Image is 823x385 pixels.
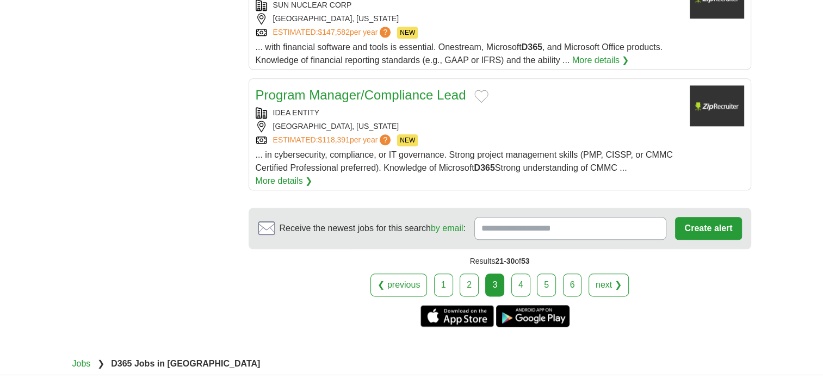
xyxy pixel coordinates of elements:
span: NEW [397,134,418,146]
img: Company logo [690,85,744,126]
strong: D365 Jobs in [GEOGRAPHIC_DATA] [111,359,260,368]
span: ? [380,27,391,38]
a: by email [431,223,463,233]
a: ❮ previous [370,274,427,296]
strong: D365 [474,163,494,172]
a: Get the Android app [496,305,570,327]
span: Receive the newest jobs for this search : [280,222,466,235]
a: next ❯ [589,274,629,296]
span: 21-30 [495,257,515,265]
span: ? [380,134,391,145]
span: ... in cybersecurity, compliance, or IT governance. Strong project management skills (PMP, CISSP,... [256,150,673,172]
span: 53 [521,257,530,265]
button: Create alert [675,217,741,240]
a: More details ❯ [572,54,629,67]
a: 4 [511,274,530,296]
a: ESTIMATED:$118,391per year? [273,134,393,146]
div: [GEOGRAPHIC_DATA], [US_STATE] [256,121,681,132]
a: Get the iPhone app [420,305,494,327]
span: $118,391 [318,135,349,144]
a: 1 [434,274,453,296]
div: [GEOGRAPHIC_DATA], [US_STATE] [256,13,681,24]
a: More details ❯ [256,175,313,188]
div: Results of [249,249,751,274]
a: Program Manager/Compliance Lead [256,88,466,102]
span: ❯ [97,359,104,368]
span: ... with financial software and tools is essential. Onestream, Microsoft , and Microsoft Office p... [256,42,663,65]
a: 5 [537,274,556,296]
span: NEW [397,27,418,39]
a: 2 [460,274,479,296]
div: IDEA ENTITY [256,107,681,119]
a: 6 [563,274,582,296]
a: ESTIMATED:$147,582per year? [273,27,393,39]
a: Jobs [72,359,91,368]
strong: D365 [522,42,542,52]
button: Add to favorite jobs [474,90,488,103]
span: $147,582 [318,28,349,36]
div: 3 [485,274,504,296]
